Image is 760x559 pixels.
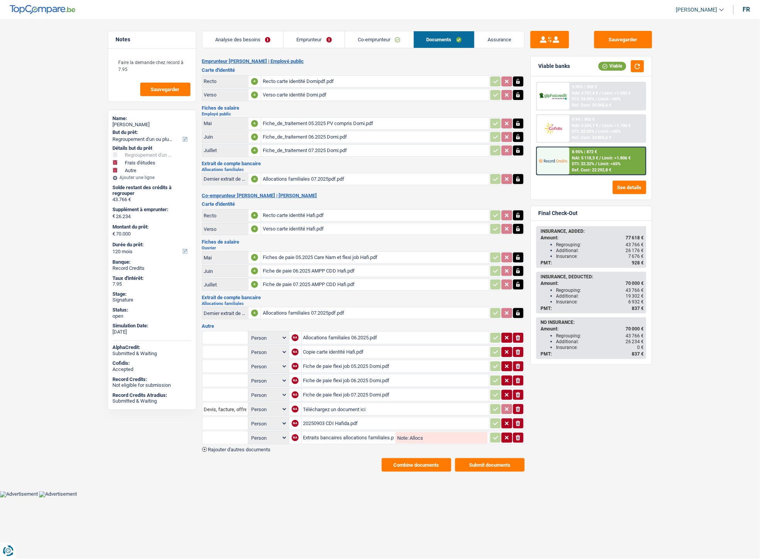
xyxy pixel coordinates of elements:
[572,103,611,108] div: Ref. Cost: 25 045,6 €
[572,117,595,122] div: 9.9% | 905 €
[572,91,598,96] span: NAI: 4 797,4 €
[572,156,598,161] span: NAI: 5 118,3 €
[602,123,631,128] span: Limit: >1.100 €
[613,181,646,194] button: See details
[541,326,644,332] div: Amount:
[626,281,644,286] span: 70 000 €
[251,212,258,219] div: A
[632,306,644,311] span: 837 €
[113,344,191,351] div: AlphaCredit:
[113,259,191,265] div: Banque:
[556,248,644,253] div: Additional:
[541,274,644,279] div: INSURANCE, DEDUCTED:
[572,168,611,173] div: Ref. Cost: 22 292,8 €
[263,265,488,277] div: Fiche de paie 06.2025 AMPP CDD Hafi.pdf
[263,210,488,221] div: Recto carte identité Hafi.pdf
[638,345,644,350] span: 0 €
[572,129,594,134] span: DTI: 32.05%
[626,235,644,241] span: 77 618 €
[202,324,525,329] h3: Autre
[113,392,191,398] div: Record Credits Atradius:
[251,91,258,98] div: A
[676,7,717,13] span: [PERSON_NAME]
[556,345,644,350] div: Insurance:
[251,225,258,232] div: A
[204,134,247,140] div: Juin
[475,31,524,48] a: Assurance
[556,299,644,305] div: Insurance:
[539,63,570,69] div: Viable banks
[626,333,644,339] span: 43 766 €
[251,310,258,317] div: A
[284,31,345,48] a: Emprunteur
[572,97,594,102] span: DTI: 34.09%
[204,120,247,126] div: Mai
[263,252,488,263] div: Fiches de paie 05.2025 Care Nam et flexi job Hafi.pdf
[629,299,644,305] span: 6 932 €
[263,118,488,129] div: Fiche_de_traitement 05.2025 PV compris Domi.pdf
[202,246,525,250] h2: Ouvrier
[572,149,597,154] div: 8.95% | 872 €
[539,154,568,168] img: Record Credits
[556,339,644,344] div: Additional:
[251,254,258,261] div: A
[345,31,413,48] a: Co-emprunteur
[626,293,644,299] span: 19 302 €
[598,129,621,134] span: Limit: <60%
[303,375,488,386] div: Fiche de paie flexi job 06.2025 Domi.pdf
[599,156,601,161] span: /
[626,248,644,253] span: 26 176 €
[116,36,188,43] h5: Notes
[204,213,247,219] div: Recto
[151,87,180,92] span: Sauvegarder
[598,161,621,166] span: Limit: <65%
[113,307,191,313] div: Status:
[113,213,116,219] span: €
[208,447,271,452] span: Rajouter d'autres documents
[202,168,525,172] h2: Allocations familiales
[202,31,284,48] a: Analyse des besoins
[202,202,525,207] h3: Carte d'identité
[303,418,488,429] div: 20250903 CDI Hafida.pdf
[204,176,247,182] div: Dernier extrait de compte pour vos allocations familiales
[113,242,190,248] label: Durée du prêt:
[541,306,644,311] div: PMT:
[113,323,191,329] div: Simulation Date:
[541,260,644,266] div: PMT:
[113,207,190,213] label: Supplément à emprunter:
[263,131,488,143] div: Fiche_de_traitement 06.2025 Domi.pdf
[263,173,488,185] div: Allocations familiales 07.2025pdf.pdf
[140,83,190,96] button: Sauvegarder
[113,115,191,122] div: Name:
[303,332,488,344] div: Allocations familiales 06.2025.pdf
[602,156,631,161] span: Limit: >1.806 €
[204,255,247,261] div: Mai
[113,231,116,237] span: €
[539,121,568,136] img: Cofidis
[202,68,525,73] h3: Carte d'identité
[113,265,191,271] div: Record Credits
[204,282,247,288] div: Juillet
[251,120,258,127] div: A
[113,329,191,335] div: [DATE]
[626,326,644,332] span: 70 000 €
[303,432,394,444] div: Extraits bancaires allocations familiales.pdf
[626,288,644,293] span: 43 766 €
[292,434,299,441] div: NA
[599,91,601,96] span: /
[292,349,299,356] div: NA
[632,260,644,266] span: 928 €
[113,145,191,151] div: Détails but du prêt
[541,229,644,234] div: INSURANCE, ADDED:
[263,307,488,319] div: Allocations familiales 07.2025pdf.pdf
[202,58,525,64] h2: Emprunteur [PERSON_NAME] | Employé public
[202,447,271,452] button: Rajouter d'autres documents
[202,161,525,166] h3: Extrait de compte bancaire
[204,226,247,232] div: Verso
[292,420,299,427] div: NA
[303,389,488,401] div: Fiche de paie flexi job 07.2025 Domi.pdf
[10,5,75,14] img: TopCompare Logo
[263,145,488,156] div: Fiche_de_traitement 07.2025 Domi.pdf
[202,302,525,306] h2: Allocations familiales
[396,435,409,440] label: Note:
